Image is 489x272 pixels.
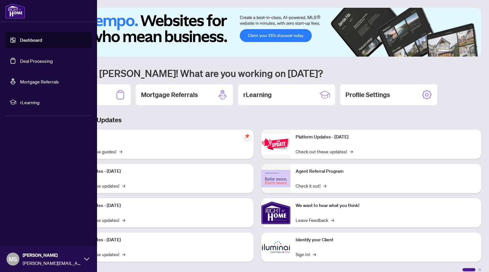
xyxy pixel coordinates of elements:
[34,115,481,125] h3: Brokerage & Industry Updates
[141,90,198,99] h2: Mortgage Referrals
[296,134,476,141] p: Platform Updates - [DATE]
[296,251,316,258] a: Sign In!→
[296,216,334,223] a: Leave Feedback→
[20,79,59,84] a: Mortgage Referrals
[9,255,17,264] span: MS
[345,90,390,99] h2: Profile Settings
[23,259,81,267] span: [PERSON_NAME][EMAIL_ADDRESS][DOMAIN_NAME]
[243,90,272,99] h2: rLearning
[122,251,125,258] span: →
[296,148,353,155] a: Check out these updates!→
[296,168,476,175] p: Agent Referral Program
[472,50,475,53] button: 6
[296,202,476,209] p: We want to hear what you think!
[23,252,81,259] span: [PERSON_NAME]
[20,58,53,64] a: Deal Processing
[451,50,454,53] button: 2
[463,249,483,269] button: Open asap
[68,134,248,141] p: Self-Help
[350,148,353,155] span: →
[68,202,248,209] p: Platform Updates - [DATE]
[296,182,326,189] a: Check it out!→
[261,233,290,262] img: Identify your Client
[313,251,316,258] span: →
[296,236,476,244] p: Identify your Client
[34,67,481,79] h1: Welcome back [PERSON_NAME]! What are you working on [DATE]?
[20,99,87,106] span: rLearning
[323,182,326,189] span: →
[243,132,251,140] span: pushpin
[331,216,334,223] span: →
[261,170,290,188] img: Agent Referral Program
[439,50,449,53] button: 1
[5,3,25,19] img: logo
[467,50,470,53] button: 5
[34,8,481,57] img: Slide 0
[261,198,290,227] img: We want to hear what you think!
[68,236,248,244] p: Platform Updates - [DATE]
[457,50,459,53] button: 3
[261,134,290,154] img: Platform Updates - June 23, 2025
[122,182,125,189] span: →
[462,50,464,53] button: 4
[20,37,42,43] a: Dashboard
[119,148,122,155] span: →
[68,168,248,175] p: Platform Updates - [DATE]
[122,216,125,223] span: →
